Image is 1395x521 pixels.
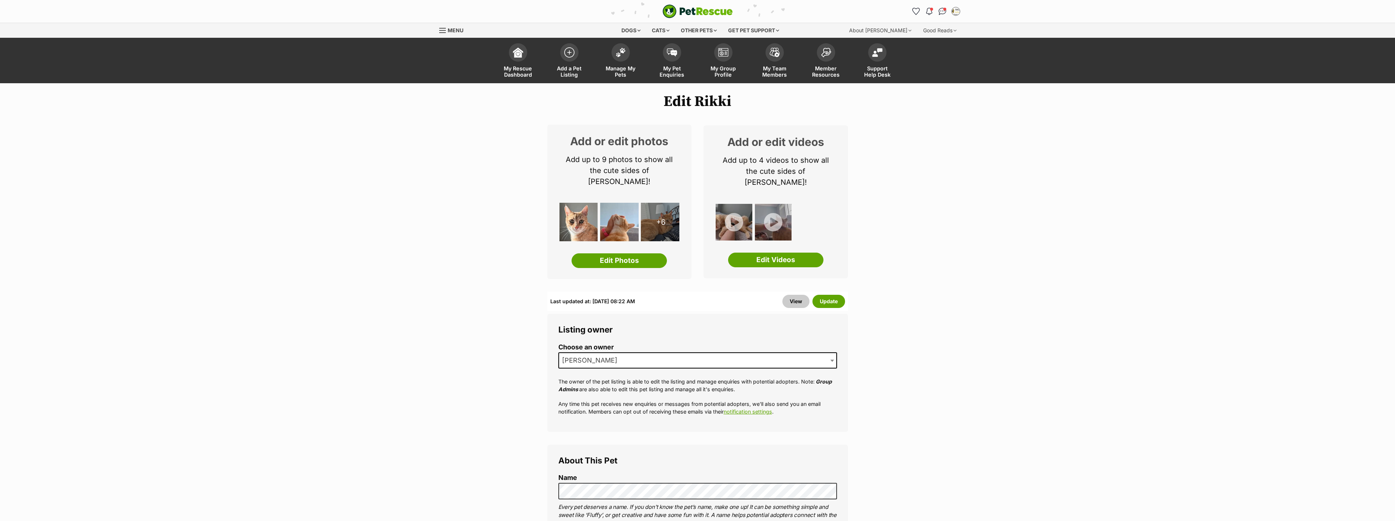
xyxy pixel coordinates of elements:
[770,48,780,57] img: team-members-icon-5396bd8760b3fe7c0b43da4ab00e1e3bb1a5d9ba89233759b79545d2d3fc5d0d.svg
[918,23,962,38] div: Good Reads
[755,204,792,241] img: moiyjxhigzvf1hvyrolk.jpg
[910,5,962,17] ul: Account quick links
[939,8,946,15] img: chat-41dd97257d64d25036548639549fe6c8038ab92f7586957e7f3b1b290dea8141.svg
[558,455,617,465] span: About This Pet
[715,136,837,147] h2: Add or edit videos
[718,48,728,57] img: group-profile-icon-3fa3cf56718a62981997c0bc7e787c4b2cf8bcc04b72c1350f741eb67cf2f40e.svg
[448,27,463,33] span: Menu
[656,65,689,78] span: My Pet Enquiries
[558,378,837,393] p: The owner of the pet listing is able to edit the listing and manage enquiries with potential adop...
[852,40,903,83] a: Support Help Desk
[924,5,935,17] button: Notifications
[662,4,733,18] a: PetRescue
[723,23,784,38] div: Get pet support
[604,65,637,78] span: Manage My Pets
[662,4,733,18] img: logo-cat-932fe2b9b8326f06289b0f2fb663e598f794de774fb13d1741a6617ecf9a85b4.svg
[821,48,831,58] img: member-resources-icon-8e73f808a243e03378d46382f2149f9095a855e16c252ad45f914b54edf8863c.svg
[502,65,535,78] span: My Rescue Dashboard
[641,203,679,241] div: +6
[647,23,675,38] div: Cats
[861,65,894,78] span: Support Help Desk
[558,324,613,334] span: Listing owner
[724,408,772,415] a: notification settings
[439,23,469,36] a: Menu
[749,40,800,83] a: My Team Members
[728,253,823,267] a: Edit Videos
[564,47,574,58] img: add-pet-listing-icon-0afa8454b4691262ce3f59096e99ab1cd57d4a30225e0717b998d2c9b9846f56.svg
[952,8,959,15] img: Merna Karam profile pic
[558,474,837,482] label: Name
[558,154,681,187] p: Add up to 9 photos to show all the cute sides of [PERSON_NAME]!
[937,5,948,17] a: Conversations
[844,23,917,38] div: About [PERSON_NAME]
[810,65,842,78] span: Member Resources
[707,65,740,78] span: My Group Profile
[558,400,837,416] p: Any time this pet receives new enquiries or messages from potential adopters, we'll also send you...
[716,204,752,241] img: gxcfavjbbgxf7mmooubs.jpg
[782,295,810,308] a: View
[926,8,932,15] img: notifications-46538b983faf8c2785f20acdc204bb7945ddae34d4c08c2a6579f10ce5e182be.svg
[715,155,837,188] p: Add up to 4 videos to show all the cute sides of [PERSON_NAME]!
[558,344,837,351] label: Choose an owner
[910,5,922,17] a: Favourites
[595,40,646,83] a: Manage My Pets
[558,378,832,392] em: Group Admins
[492,40,544,83] a: My Rescue Dashboard
[616,48,626,57] img: manage-my-pets-icon-02211641906a0b7f246fdf0571729dbe1e7629f14944591b6c1af311fb30b64b.svg
[513,47,523,58] img: dashboard-icon-eb2f2d2d3e046f16d808141f083e7271f6b2e854fb5c12c21221c1fb7104beca.svg
[950,5,962,17] button: My account
[698,40,749,83] a: My Group Profile
[550,295,635,308] div: Last updated at: [DATE] 08:22 AM
[616,23,646,38] div: Dogs
[559,355,625,366] span: Merna Karam
[812,295,845,308] button: Update
[553,65,586,78] span: Add a Pet Listing
[676,23,722,38] div: Other pets
[646,40,698,83] a: My Pet Enquiries
[667,48,677,56] img: pet-enquiries-icon-7e3ad2cf08bfb03b45e93fb7055b45f3efa6380592205ae92323e6603595dc1f.svg
[544,40,595,83] a: Add a Pet Listing
[558,352,837,368] span: Merna Karam
[800,40,852,83] a: Member Resources
[572,253,667,268] a: Edit Photos
[558,136,681,147] h2: Add or edit photos
[872,48,882,57] img: help-desk-icon-fdf02630f3aa405de69fd3d07c3f3aa587a6932b1a1747fa1d2bba05be0121f9.svg
[758,65,791,78] span: My Team Members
